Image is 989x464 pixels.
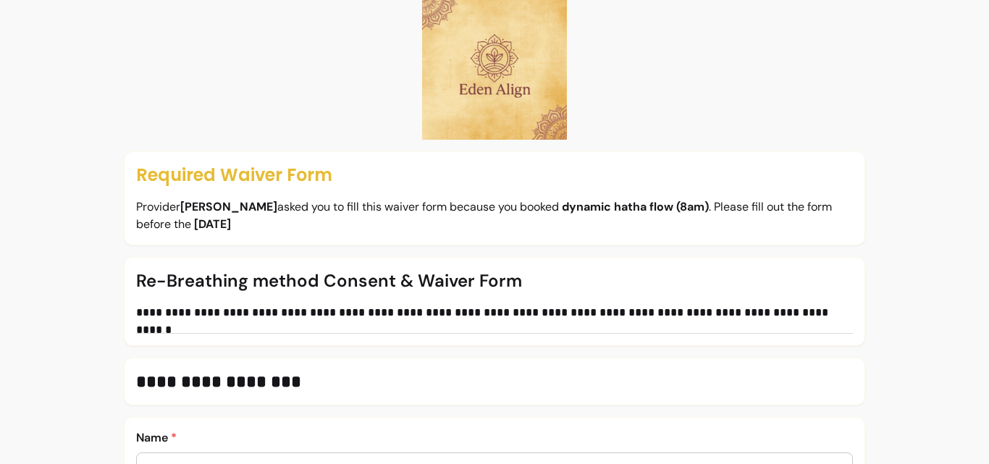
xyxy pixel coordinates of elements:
[136,429,854,447] p: Name
[136,269,854,292] p: Re-Breathing method Consent & Waiver Form
[180,199,277,214] b: [PERSON_NAME]
[562,199,709,214] b: dynamic hatha flow (8am)
[136,164,854,187] p: Required Waiver Form
[136,198,854,233] p: Provider asked you to fill this waiver form because you booked . Please fill out the form before the
[194,216,231,232] b: [DATE]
